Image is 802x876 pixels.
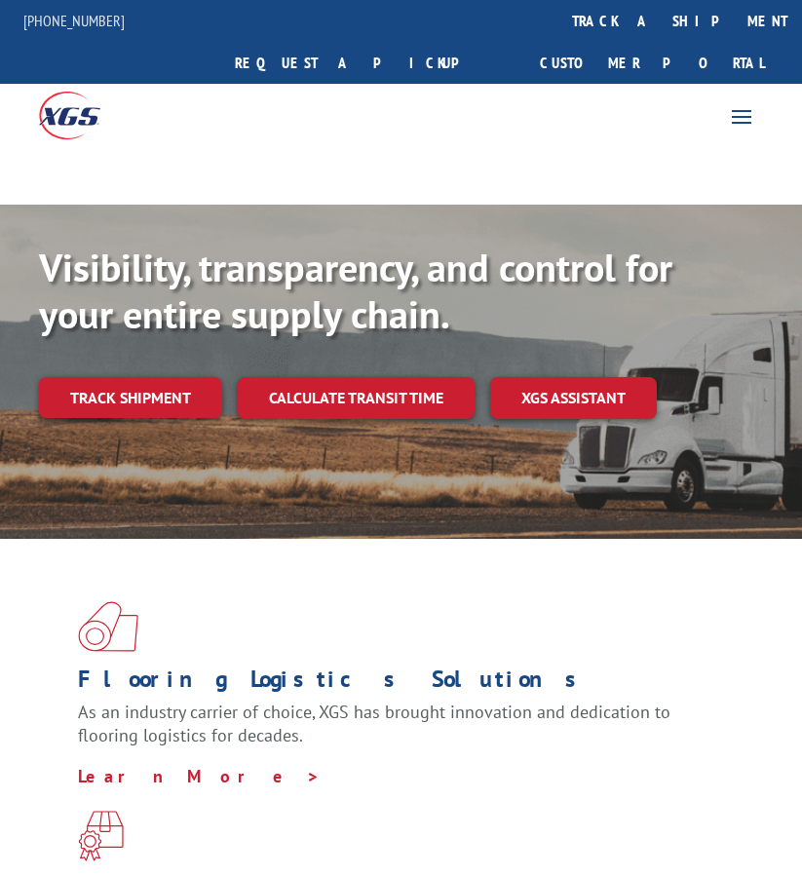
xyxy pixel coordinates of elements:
[220,42,502,84] a: Request a pickup
[490,377,657,419] a: XGS ASSISTANT
[39,377,222,418] a: Track shipment
[23,11,125,30] a: [PHONE_NUMBER]
[78,701,670,746] span: As an industry carrier of choice, XGS has brought innovation and dedication to flooring logistics...
[78,811,124,861] img: xgs-icon-focused-on-flooring-red
[238,377,475,419] a: Calculate transit time
[39,242,672,339] b: Visibility, transparency, and control for your entire supply chain.
[78,667,709,701] h1: Flooring Logistics Solutions
[525,42,779,84] a: Customer Portal
[78,765,321,787] a: Learn More >
[78,601,138,652] img: xgs-icon-total-supply-chain-intelligence-red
